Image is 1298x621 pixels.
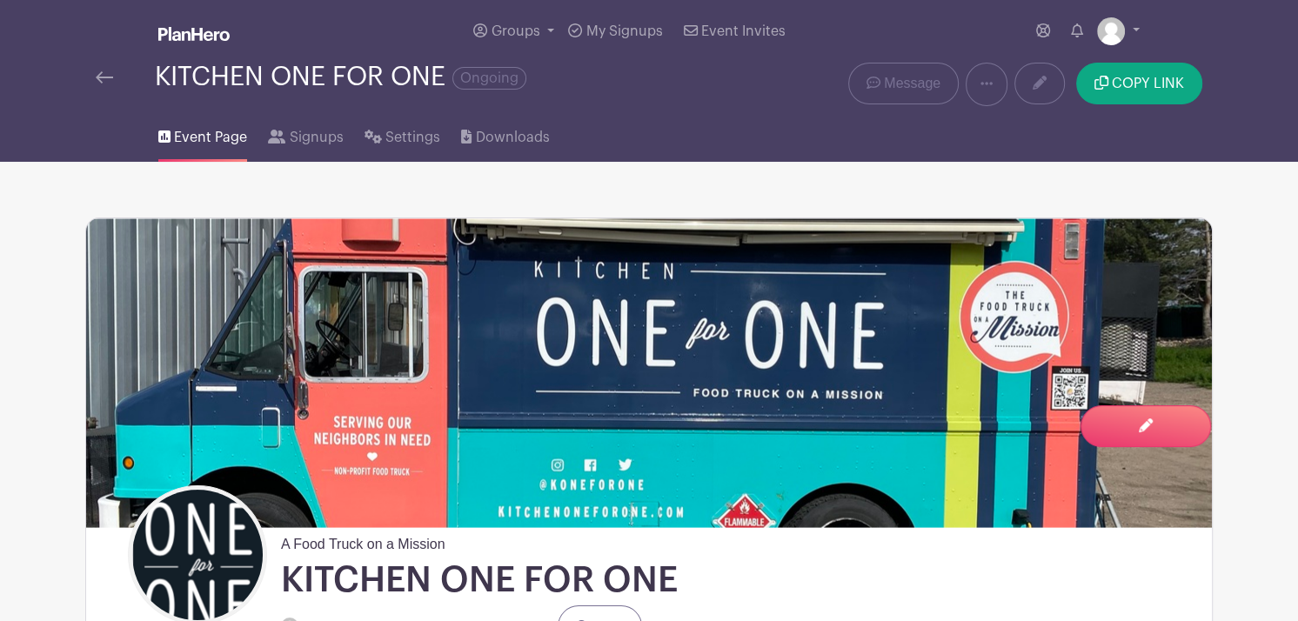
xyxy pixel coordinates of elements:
[365,106,440,162] a: Settings
[461,106,549,162] a: Downloads
[492,24,540,38] span: Groups
[701,24,786,38] span: Event Invites
[158,106,247,162] a: Event Page
[281,527,445,555] span: A Food Truck on a Mission
[132,490,263,620] img: Black%20Verticle%20KO4O%202.png
[385,127,440,148] span: Settings
[281,558,678,602] h1: KITCHEN ONE FOR ONE
[174,127,247,148] span: Event Page
[290,127,344,148] span: Signups
[268,106,343,162] a: Signups
[476,127,550,148] span: Downloads
[96,71,113,83] img: back-arrow-29a5d9b10d5bd6ae65dc969a981735edf675c4d7a1fe02e03b50dbd4ba3cdb55.svg
[1076,63,1202,104] button: COPY LINK
[158,27,230,41] img: logo_white-6c42ec7e38ccf1d336a20a19083b03d10ae64f83f12c07503d8b9e83406b4c7d.svg
[86,218,1212,527] img: IMG_9124.jpeg
[452,67,526,90] span: Ongoing
[155,63,526,91] div: KITCHEN ONE FOR ONE
[884,73,940,94] span: Message
[848,63,959,104] a: Message
[586,24,663,38] span: My Signups
[1097,17,1125,45] img: default-ce2991bfa6775e67f084385cd625a349d9dcbb7a52a09fb2fda1e96e2d18dcdb.png
[1112,77,1184,90] span: COPY LINK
